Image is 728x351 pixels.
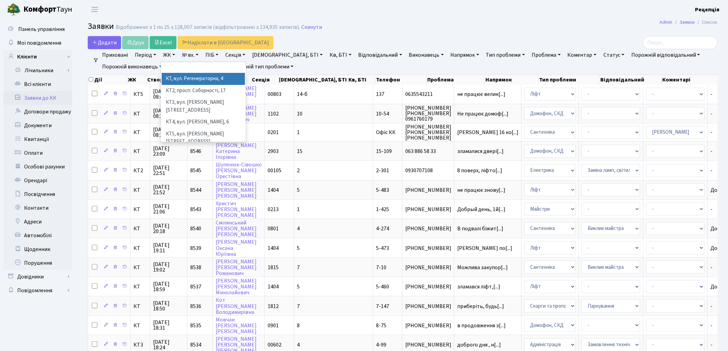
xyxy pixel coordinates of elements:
span: 00803 [268,90,281,98]
a: Довідники [3,270,72,284]
span: 8543 [190,206,201,213]
span: КТ [133,323,147,328]
a: Рецепція [695,6,720,14]
a: Договори продажу [3,105,72,119]
th: ЖК [127,75,147,85]
a: Посвідчення [3,187,72,201]
span: [PERSON_NAME] по[...] [457,244,512,252]
li: КТ3, вул. [PERSON_NAME][STREET_ADDRESS] [162,97,245,116]
li: Список [695,19,718,26]
span: 00105 [268,167,281,174]
a: Контакти [3,201,72,215]
span: 0635543211 [405,91,451,97]
th: Напрямок [485,75,538,85]
span: 15-109 [376,147,392,155]
span: КТ [133,245,147,251]
a: Excel [150,36,176,49]
span: зламався ліфт,[...] [457,283,500,290]
span: [PERSON_NAME] 16 ко[...] [457,129,518,136]
span: 2 [297,167,300,174]
span: 8544 [190,186,201,194]
span: 8534 [190,341,201,349]
span: 1-425 [376,206,389,213]
span: 2-301 [376,167,389,174]
th: Коментарі [662,75,718,85]
th: Кв, БТІ [348,75,375,85]
span: КТ3 [133,342,147,348]
span: Не працює домоф[...] [457,110,508,118]
span: 7-147 [376,303,389,310]
a: Кв, БТІ [327,49,354,61]
span: 4-274 [376,225,389,232]
a: Виконавець [406,49,447,61]
span: 1 [297,206,300,213]
a: Щоденник [3,242,72,256]
span: [DATE] 22:51 [153,165,184,176]
span: [PHONE_NUMBER] [405,284,451,289]
span: 5-460 [376,283,389,290]
span: Заявки [88,20,114,32]
a: Порушення [3,256,72,270]
a: Секція [223,49,248,61]
span: КТ [133,207,147,212]
span: Таун [23,4,72,15]
span: 8 [297,322,300,329]
a: [PERSON_NAME][PERSON_NAME]Романович [216,258,257,277]
a: Смілянський[PERSON_NAME][PERSON_NAME] [216,219,257,238]
span: 1404 [268,186,279,194]
span: 8545 [190,167,201,174]
button: Переключити навігацію [86,4,103,15]
span: Добрый день, 1й[...] [457,206,505,213]
a: № вх. [179,49,201,61]
span: 0930707108 [405,168,451,173]
th: Телефон [375,75,427,85]
th: Створено [147,75,182,85]
a: Документи [3,119,72,132]
span: доброго дня , н[...] [457,341,501,349]
a: Тип проблеми [483,49,528,61]
span: 0901 [268,322,279,329]
a: Орендарі [3,174,72,187]
span: [DATE] 08:17 [153,108,184,119]
span: Можлива закупор[...] [457,264,508,271]
span: [DATE] 18:24 [153,339,184,350]
span: КТ [133,265,147,270]
span: 10-54 [376,110,389,118]
a: Порожній виконавець [99,61,165,73]
th: Тип проблеми [539,75,600,85]
span: приберіть, будь[...] [457,303,504,310]
span: [DATE] 19:11 [153,242,184,253]
a: Проблема [529,49,564,61]
a: Відповідальний [356,49,405,61]
span: [DATE] 08:41 [153,89,184,100]
nav: breadcrumb [650,15,728,30]
a: Заявки до КК [3,91,72,105]
a: Скинути [301,24,322,31]
span: зламалися двері[...] [457,147,504,155]
span: [DATE] 21:52 [153,184,184,195]
span: КТ [133,304,147,309]
a: Автомобілі [3,229,72,242]
a: Порожній відповідальний [629,49,703,61]
span: 8546 [190,147,201,155]
a: [PERSON_NAME]ОксанаЮріївна [216,239,257,258]
th: Відповідальний [600,75,662,85]
span: 4 [297,341,300,349]
th: Секція [251,75,278,85]
span: 1815 [268,264,279,271]
img: logo.png [7,3,21,17]
a: Порожній тип проблеми [226,61,296,73]
span: 8 поверх, ліфто[...] [457,167,502,174]
span: [PHONE_NUMBER] [405,265,451,270]
span: [DATE] 18:59 [153,281,184,292]
span: [DATE] 08:11 [153,127,184,138]
span: 5 [297,244,300,252]
span: 4 [297,225,300,232]
li: КТ4, вул. [PERSON_NAME], 6 [162,116,245,128]
a: Повідомлення [3,284,72,297]
span: В подвалі біжит[...] [457,225,503,232]
span: 8540 [190,225,201,232]
span: 8-75 [376,322,386,329]
a: Адреси [3,215,72,229]
a: Заявки [680,19,695,26]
